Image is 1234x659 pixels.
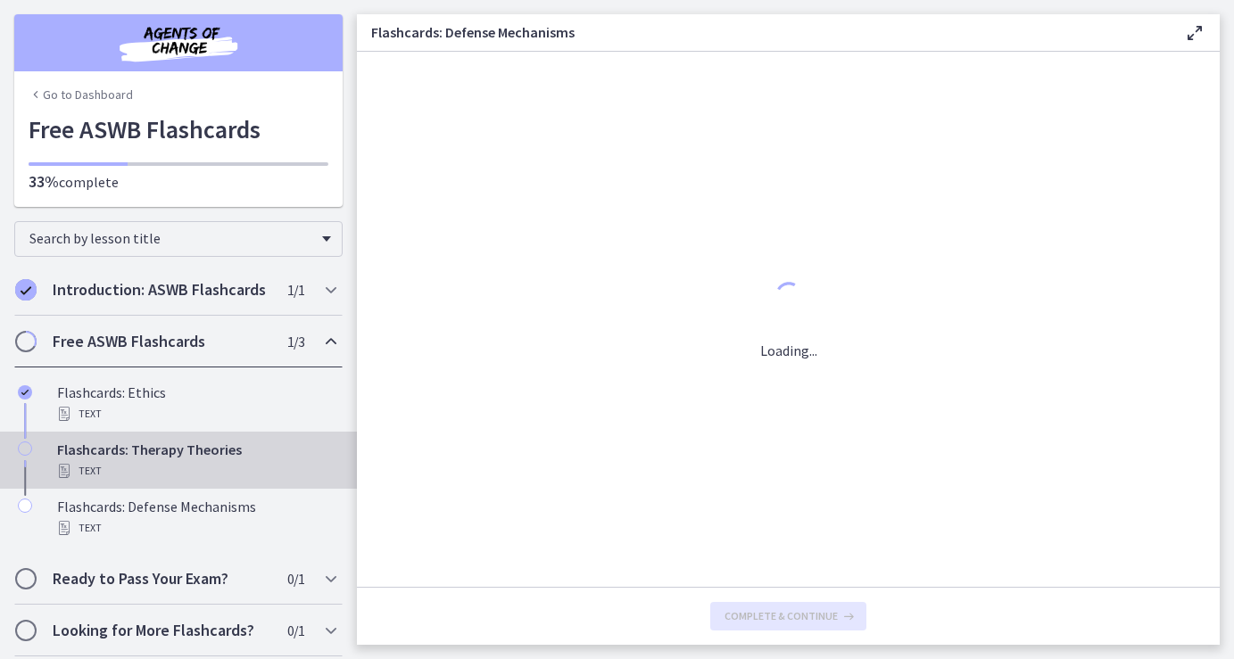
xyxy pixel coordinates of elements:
span: Search by lesson title [29,229,313,247]
h1: Free ASWB Flashcards [29,111,328,148]
div: Flashcards: Therapy Theories [57,439,335,482]
span: 0 / 1 [287,568,304,589]
i: Completed [15,279,37,301]
p: Loading... [760,340,817,361]
i: Completed [18,385,32,400]
h2: Looking for More Flashcards? [53,620,270,641]
div: Text [57,460,335,482]
h3: Flashcards: Defense Mechanisms [371,21,1155,43]
span: 33% [29,171,59,192]
img: Agents of Change [71,21,286,64]
span: 0 / 1 [287,620,304,641]
button: Complete & continue [710,602,866,630]
span: Complete & continue [725,609,838,623]
div: Search by lesson title [14,221,343,257]
div: Text [57,403,335,424]
p: complete [29,171,328,193]
div: Flashcards: Defense Mechanisms [57,496,335,539]
h2: Ready to Pass Your Exam? [53,568,270,589]
h2: Introduction: ASWB Flashcards [53,279,270,301]
div: 1 [760,277,817,318]
a: Go to Dashboard [29,86,133,103]
h2: Free ASWB Flashcards [53,331,270,352]
div: Flashcards: Ethics [57,382,335,424]
span: 1 / 1 [287,279,304,301]
div: Text [57,517,335,539]
span: 1 / 3 [287,331,304,352]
